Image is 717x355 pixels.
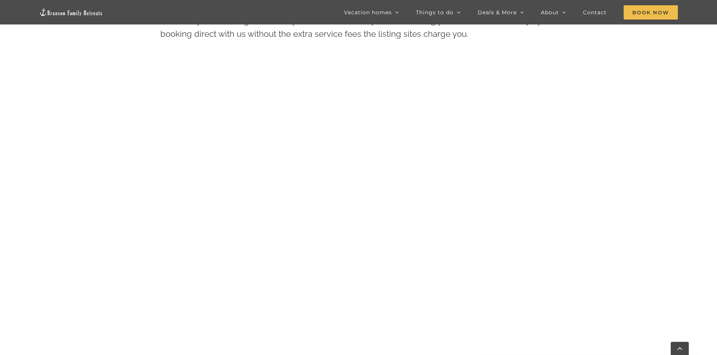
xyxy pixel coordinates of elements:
span: Deals & More [478,10,517,15]
span: Vacation homes [344,10,392,15]
img: Branson Family Retreats Logo [39,8,103,17]
span: Book Now [624,5,678,20]
span: About [541,10,559,15]
span: Things to do [416,10,454,15]
span: Contact [583,10,607,15]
